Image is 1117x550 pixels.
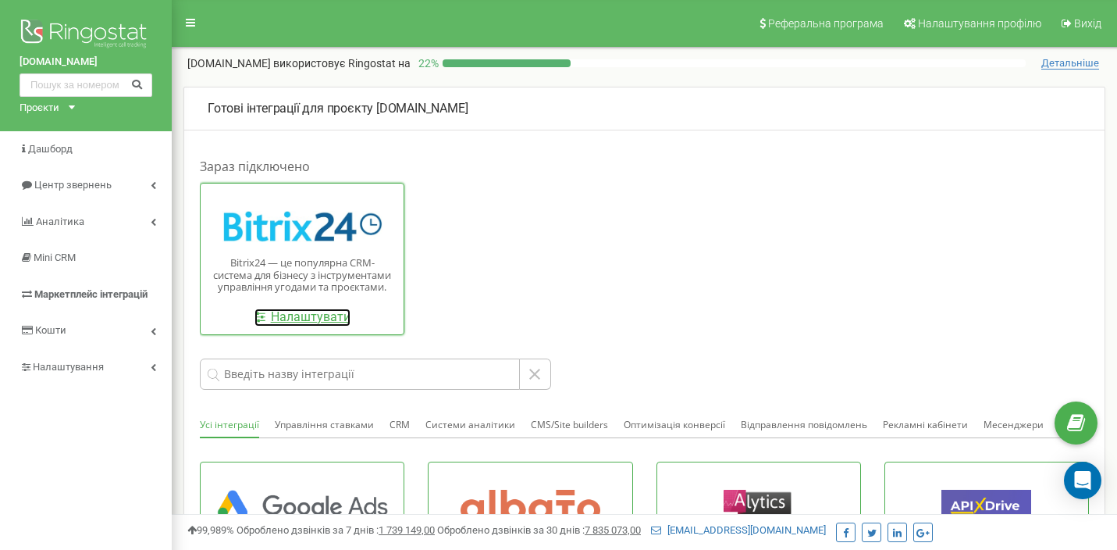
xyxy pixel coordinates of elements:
span: Оброблено дзвінків за 30 днів : [437,524,641,536]
a: Налаштувати [254,309,350,327]
span: Центр звернень [34,179,112,191]
button: Рекламні кабінети [883,413,968,437]
span: Вихід [1074,17,1101,30]
span: Mini CRM [34,252,76,263]
button: Відправлення повідомлень [741,413,867,437]
button: CMS/Site builders [531,413,608,437]
button: Месенджери [984,413,1044,437]
span: Реферальна програма [768,17,884,30]
span: Налаштування [33,361,104,373]
button: Системи аналітики [425,413,515,437]
button: CRM [390,413,410,437]
a: [EMAIL_ADDRESS][DOMAIN_NAME] [651,524,826,536]
span: Готові інтеграції для проєкту [208,101,373,116]
span: Налаштування профілю [918,17,1041,30]
p: 22 % [411,55,443,71]
span: 99,989% [187,524,234,536]
h1: Зараз підключено [200,158,1089,175]
div: Open Intercom Messenger [1064,462,1101,499]
span: Кошти [35,324,66,336]
u: 1 739 149,00 [379,524,435,536]
span: Детальніше [1041,57,1099,70]
span: Аналiтика [36,216,84,227]
button: Усі інтеграції [200,413,259,438]
button: Управління ставками [275,413,374,437]
button: Оптимізація конверсії [624,413,725,437]
img: Ringostat logo [20,16,152,55]
span: Маркетплейс інтеграцій [34,288,148,300]
input: Пошук за номером [20,73,152,97]
span: Дашборд [28,143,73,155]
a: [DOMAIN_NAME] [20,55,152,70]
span: Оброблено дзвінків за 7 днів : [237,524,435,536]
input: Введіть назву інтеграції [200,359,520,390]
u: 7 835 073,00 [585,524,641,536]
span: використовує Ringostat на [273,57,411,70]
div: Проєкти [20,101,59,116]
p: [DOMAIN_NAME] [208,100,1081,118]
p: [DOMAIN_NAME] [187,55,411,71]
p: Bitrix24 — це популярна CRM-система для бізнесу з інструментами управління угодами та проєктами. [212,257,392,294]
